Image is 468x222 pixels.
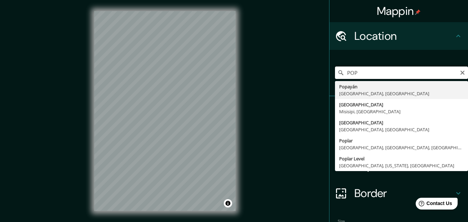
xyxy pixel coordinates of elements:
[354,186,454,200] h4: Border
[329,152,468,179] div: Layout
[339,119,464,126] div: [GEOGRAPHIC_DATA]
[339,108,464,115] div: Misisipi, [GEOGRAPHIC_DATA]
[94,11,236,211] canvas: Map
[339,90,464,97] div: [GEOGRAPHIC_DATA], [GEOGRAPHIC_DATA]
[377,4,421,18] h4: Mappin
[335,66,468,79] input: Pick your city or area
[460,69,465,76] button: Clear
[339,162,464,169] div: [GEOGRAPHIC_DATA], [US_STATE], [GEOGRAPHIC_DATA]
[354,29,454,43] h4: Location
[339,126,464,133] div: [GEOGRAPHIC_DATA], [GEOGRAPHIC_DATA]
[339,83,464,90] div: Popayán
[339,144,464,151] div: [GEOGRAPHIC_DATA], [GEOGRAPHIC_DATA], [GEOGRAPHIC_DATA]
[339,155,464,162] div: Poplar Level
[354,159,454,172] h4: Layout
[339,137,464,144] div: Poplar
[329,179,468,207] div: Border
[224,199,232,207] button: Toggle attribution
[406,195,460,214] iframe: Help widget launcher
[329,22,468,50] div: Location
[329,124,468,152] div: Style
[415,9,421,15] img: pin-icon.png
[329,96,468,124] div: Pins
[339,101,464,108] div: [GEOGRAPHIC_DATA]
